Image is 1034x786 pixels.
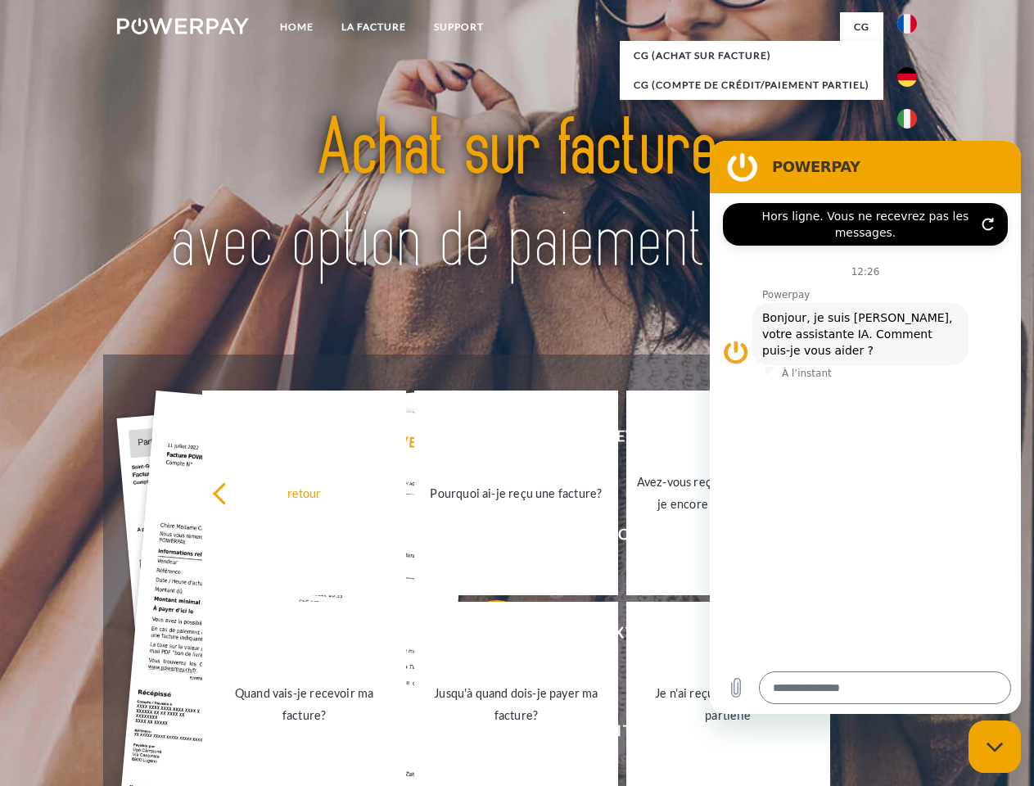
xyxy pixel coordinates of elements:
[897,109,917,129] img: it
[969,720,1021,773] iframe: Bouton de lancement de la fenêtre de messagerie, conversation en cours
[626,391,830,595] a: Avez-vous reçu mes paiements, ai-je encore un solde ouvert?
[420,12,498,42] a: Support
[620,41,883,70] a: CG (achat sur facture)
[424,682,608,726] div: Jusqu'à quand dois-je payer ma facture?
[620,70,883,100] a: CG (Compte de crédit/paiement partiel)
[897,67,917,87] img: de
[636,471,820,515] div: Avez-vous reçu mes paiements, ai-je encore un solde ouvert?
[266,12,327,42] a: Home
[212,682,396,726] div: Quand vais-je recevoir ma facture?
[636,682,820,726] div: Je n'ai reçu qu'une livraison partielle
[710,141,1021,714] iframe: Fenêtre de messagerie
[424,481,608,504] div: Pourquoi ai-je reçu une facture?
[327,12,420,42] a: LA FACTURE
[156,79,878,314] img: title-powerpay_fr.svg
[840,12,883,42] a: CG
[117,18,249,34] img: logo-powerpay-white.svg
[212,481,396,504] div: retour
[897,14,917,34] img: fr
